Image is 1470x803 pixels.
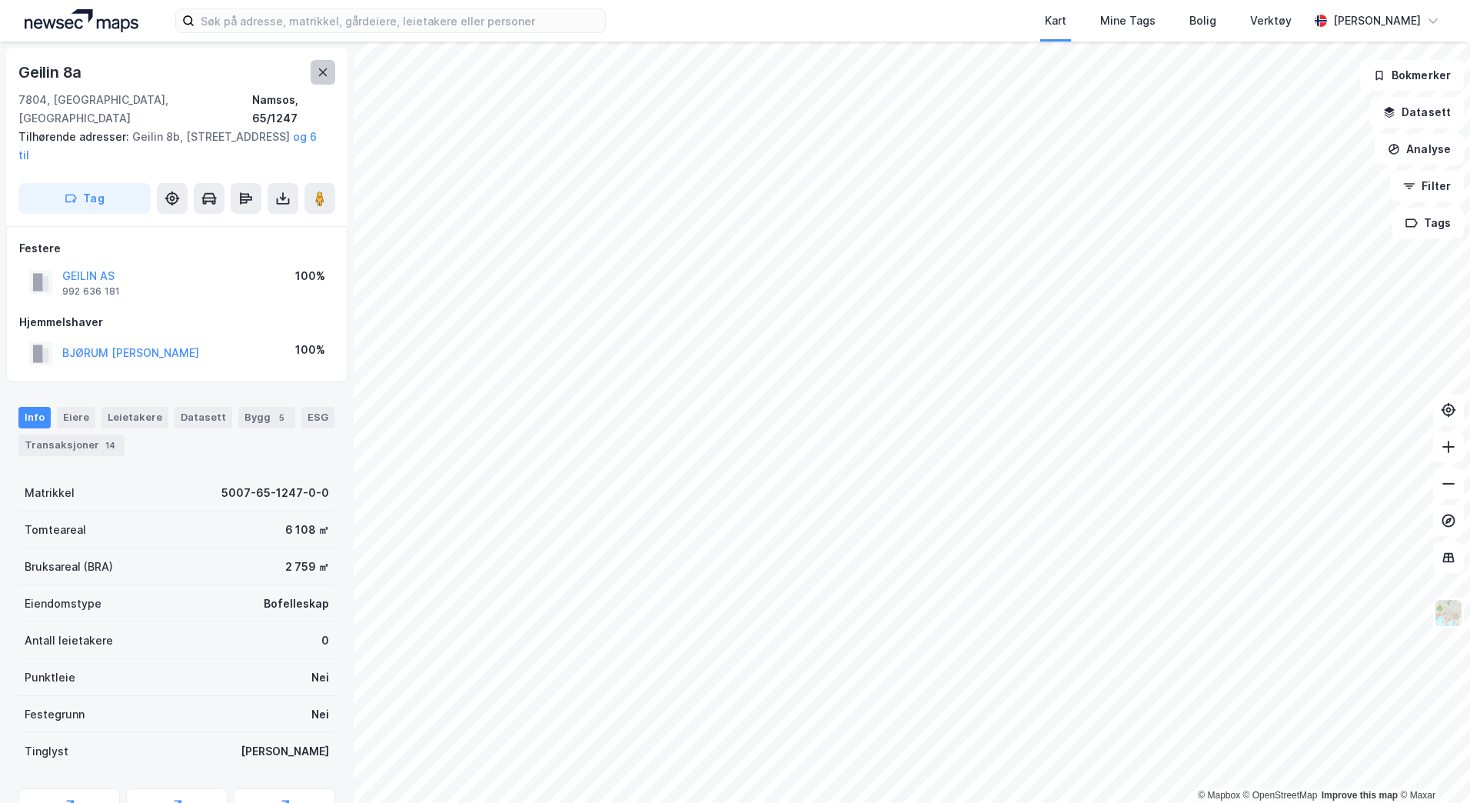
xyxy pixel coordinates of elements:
div: 6 108 ㎡ [285,521,329,539]
div: Kart [1045,12,1066,30]
div: Mine Tags [1100,12,1156,30]
button: Filter [1390,171,1464,202]
div: 5 [274,410,289,425]
div: Festere [19,239,334,258]
div: 100% [295,267,325,285]
a: OpenStreetMap [1243,790,1318,801]
div: [PERSON_NAME] [241,742,329,761]
div: 5007-65-1247-0-0 [221,484,329,502]
img: Z [1434,598,1463,628]
div: Bruksareal (BRA) [25,558,113,576]
a: Improve this map [1322,790,1398,801]
button: Analyse [1375,134,1464,165]
div: Nei [311,668,329,687]
div: Bygg [238,407,295,428]
div: ESG [301,407,334,428]
div: Hjemmelshaver [19,313,334,332]
div: Tinglyst [25,742,68,761]
div: [PERSON_NAME] [1333,12,1421,30]
div: Leietakere [101,407,168,428]
div: Nei [311,705,329,724]
div: Punktleie [25,668,75,687]
div: Bofelleskap [264,595,329,613]
input: Søk på adresse, matrikkel, gårdeiere, leietakere eller personer [195,9,605,32]
div: Geilin 8a [18,60,85,85]
div: Verktøy [1250,12,1292,30]
div: 992 636 181 [62,285,120,298]
div: Matrikkel [25,484,75,502]
div: Eiere [57,407,95,428]
a: Mapbox [1198,790,1240,801]
div: Datasett [175,407,232,428]
div: Eiendomstype [25,595,101,613]
button: Datasett [1370,97,1464,128]
div: Tomteareal [25,521,86,539]
div: Festegrunn [25,705,85,724]
button: Tag [18,183,151,214]
button: Tags [1392,208,1464,238]
iframe: Chat Widget [1393,729,1470,803]
div: Transaksjoner [18,435,125,456]
div: 100% [295,341,325,359]
span: Tilhørende adresser: [18,130,132,143]
div: Geilin 8b, [STREET_ADDRESS] [18,128,323,165]
img: logo.a4113a55bc3d86da70a041830d287a7e.svg [25,9,138,32]
div: 0 [321,631,329,650]
div: 2 759 ㎡ [285,558,329,576]
div: 14 [102,438,118,453]
div: 7804, [GEOGRAPHIC_DATA], [GEOGRAPHIC_DATA] [18,91,252,128]
div: Bolig [1189,12,1216,30]
div: Antall leietakere [25,631,113,650]
div: Namsos, 65/1247 [252,91,335,128]
div: Kontrollprogram for chat [1393,729,1470,803]
button: Bokmerker [1360,60,1464,91]
div: Info [18,407,51,428]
